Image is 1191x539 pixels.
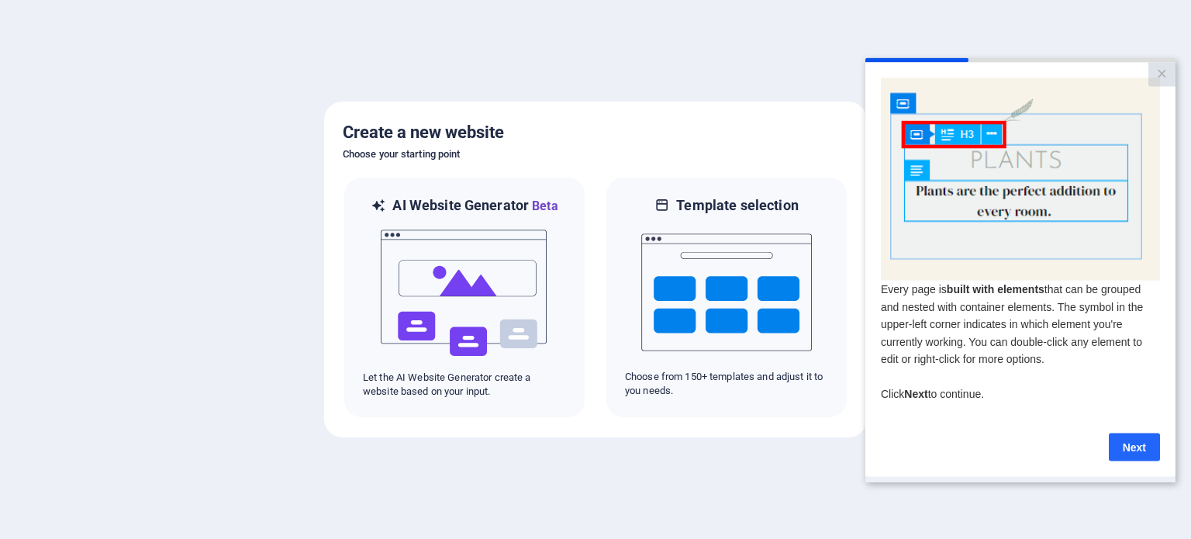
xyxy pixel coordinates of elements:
div: AI Website GeneratorBetaaiLet the AI Website Generator create a website based on your input. [343,176,586,419]
strong: built with elements [81,225,179,237]
h5: Create a new website [343,120,848,145]
span: Next [39,330,62,342]
span: Click [16,330,39,342]
h6: Template selection [676,196,798,215]
span: to continue. [63,330,119,342]
span: Beta [529,199,558,213]
p: Choose from 150+ templates and adjust it to you needs. [625,370,828,398]
img: ai [379,216,550,371]
a: Close modal [283,5,310,29]
h6: AI Website Generator [392,196,558,216]
span: Every page is that can be grouped and nested with container elements. The symbol in the upper-lef... [16,225,278,307]
h6: Choose your starting point [343,145,848,164]
div: Template selectionChoose from 150+ templates and adjust it to you needs. [605,176,848,419]
a: Next [243,375,295,403]
p: Let the AI Website Generator create a website based on your input. [363,371,566,399]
